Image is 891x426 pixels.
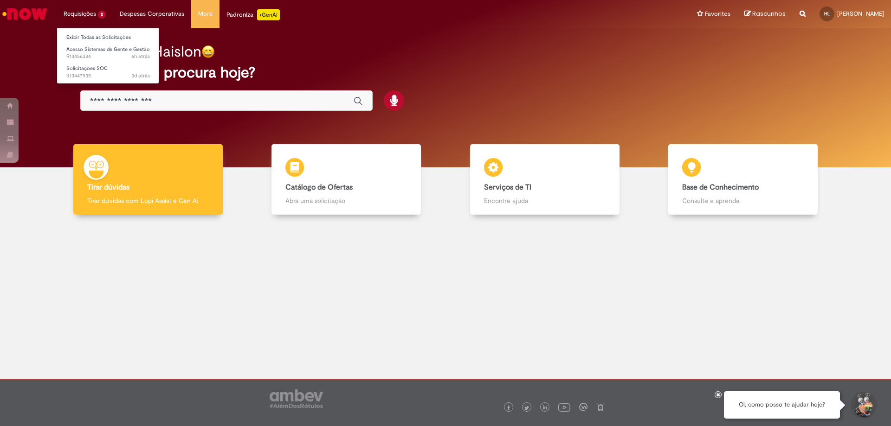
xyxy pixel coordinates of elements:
[98,11,106,19] span: 2
[849,391,877,419] button: Iniciar Conversa de Suporte
[1,5,49,23] img: ServiceNow
[66,72,150,80] span: R13447935
[87,196,209,205] p: Tirar dúvidas com Lupi Assist e Gen Ai
[66,46,150,53] span: Acesso Sistemas de Gente e Gestão
[543,405,548,411] img: logo_footer_linkedin.png
[837,10,884,18] span: [PERSON_NAME]
[524,406,529,410] img: logo_footer_twitter.png
[705,9,730,19] span: Favoritos
[64,9,96,19] span: Requisições
[57,45,159,62] a: Aberto R13456334 : Acesso Sistemas de Gente e Gestão
[57,28,159,84] ul: Requisições
[558,401,570,413] img: logo_footer_youtube.png
[752,9,786,18] span: Rascunhos
[506,406,511,410] img: logo_footer_facebook.png
[445,144,644,215] a: Serviços de TI Encontre ajuda
[724,391,840,419] div: Oi, como posso te ajudar hoje?
[201,45,215,58] img: happy-face.png
[682,196,804,205] p: Consulte e aprenda
[57,32,159,43] a: Exibir Todas as Solicitações
[824,11,830,17] span: HL
[285,183,353,192] b: Catálogo de Ofertas
[270,389,323,408] img: logo_footer_ambev_rotulo_gray.png
[80,64,811,81] h2: O que você procura hoje?
[285,196,407,205] p: Abra uma solicitação
[131,72,150,79] time: 26/08/2025 11:45:28
[744,10,786,19] a: Rascunhos
[87,183,129,192] b: Tirar dúvidas
[198,9,213,19] span: More
[484,183,531,192] b: Serviços de TI
[226,9,280,20] div: Padroniza
[484,196,606,205] p: Encontre ajuda
[257,9,280,20] p: +GenAi
[682,183,759,192] b: Base de Conhecimento
[120,9,184,19] span: Despesas Corporativas
[644,144,843,215] a: Base de Conhecimento Consulte e aprenda
[596,403,605,411] img: logo_footer_naosei.png
[131,53,150,60] time: 28/08/2025 09:46:05
[66,53,150,60] span: R13456334
[131,53,150,60] span: 6h atrás
[66,65,108,72] span: Solicitações SOC
[247,144,446,215] a: Catálogo de Ofertas Abra uma solicitação
[131,72,150,79] span: 3d atrás
[49,144,247,215] a: Tirar dúvidas Tirar dúvidas com Lupi Assist e Gen Ai
[57,64,159,81] a: Aberto R13447935 : Solicitações SOC
[579,403,588,411] img: logo_footer_workplace.png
